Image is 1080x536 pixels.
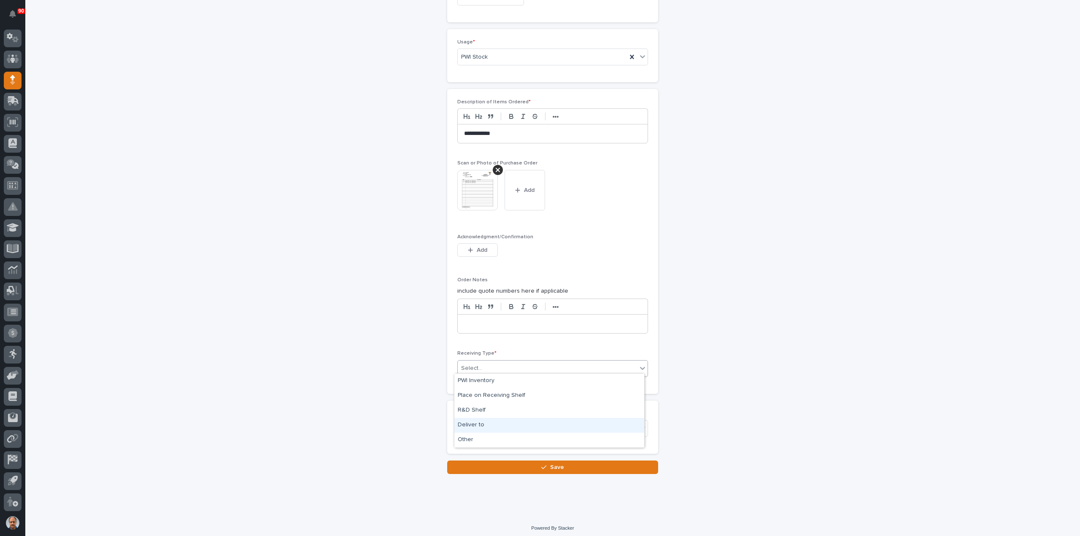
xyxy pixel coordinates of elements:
div: Place on Receiving Shelf [454,388,644,403]
span: PWI Stock [461,53,488,62]
div: R&D Shelf [454,403,644,418]
div: PWI Inventory [454,374,644,388]
span: Acknowledgment/Confirmation [457,234,533,240]
button: Add [457,243,498,257]
span: Order Notes [457,277,488,283]
button: Save [447,461,658,474]
p: 90 [19,8,24,14]
strong: ••• [553,304,559,310]
div: Other [454,433,644,447]
button: Add [505,170,545,210]
span: Scan or Photo of Purchase Order [457,161,537,166]
button: ••• [550,302,562,312]
span: Usage [457,40,475,45]
div: Notifications90 [11,10,22,24]
button: Notifications [4,5,22,23]
span: Description of Items Ordered [457,100,531,105]
strong: ••• [553,113,559,120]
p: include quote numbers here if applicable [457,287,648,296]
span: Save [550,463,564,471]
button: ••• [550,111,562,121]
div: Select... [461,364,482,373]
div: Deliver to [454,418,644,433]
span: Add [524,186,535,194]
span: Add [477,246,487,254]
span: Receiving Type [457,351,497,356]
button: users-avatar [4,514,22,532]
a: Powered By Stacker [531,525,574,531]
